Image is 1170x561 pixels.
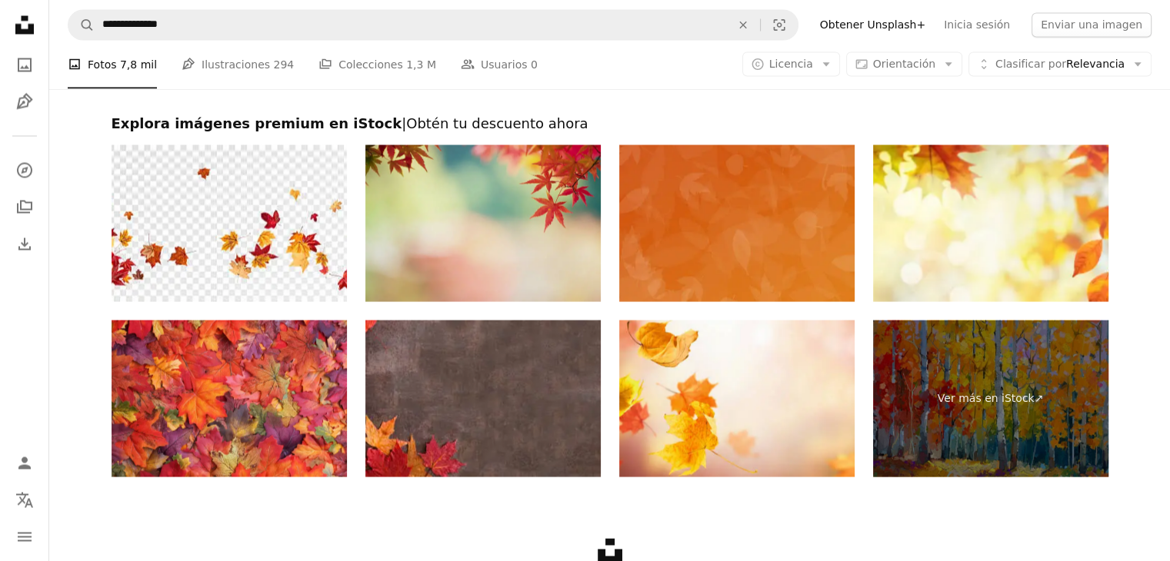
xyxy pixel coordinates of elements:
[461,40,538,89] a: Usuarios 0
[318,40,436,89] a: Colecciones 1,3 M
[9,191,40,222] a: Colecciones
[873,320,1108,476] a: Ver más en iStock↗
[726,10,760,39] button: Borrar
[761,10,798,39] button: Búsqueda visual
[9,49,40,80] a: Fotos
[531,56,538,73] span: 0
[968,52,1152,77] button: Clasificar porRelevancia
[873,58,935,70] span: Orientación
[9,86,40,117] a: Ilustraciones
[873,144,1108,301] img: Una imagen luminosa, soleada y de gran formato sobre un tema otoñal con espacio para el texto.
[619,144,855,301] img: 1 (por temporada de otoño
[182,40,294,89] a: Ilustraciones 294
[9,484,40,515] button: Idioma
[402,115,588,131] span: | Obtén tu descuento ahora
[273,56,294,73] span: 294
[68,10,95,39] button: Buscar en Unsplash
[995,57,1125,72] span: Relevancia
[9,447,40,478] a: Iniciar sesión / Registrarse
[112,144,347,301] img: Falling leaves, autumn foliage on transparent background, beautiful background of orange and gold...
[935,12,1019,37] a: Inicia sesión
[9,228,40,259] a: Historial de descargas
[112,114,1108,132] h2: Explora imágenes premium en iStock
[112,320,347,476] img: Hojas de otoño
[619,320,855,476] img: falling autumn leaves
[1032,12,1152,37] button: Enviar una imagen
[769,58,813,70] span: Licencia
[68,9,798,40] form: Encuentra imágenes en todo el sitio
[365,144,601,301] img: Hojas de arce rojo japonesas otoñales por la mañana
[742,52,840,77] button: Licencia
[846,52,962,77] button: Orientación
[995,58,1066,70] span: Clasificar por
[9,154,40,185] a: Explorar
[365,320,601,476] img: Borde colorido de la esquina de las hojas de otoño sobre un fondo de bandera de piedra oscura. Vi...
[9,9,40,43] a: Inicio — Unsplash
[406,56,436,73] span: 1,3 M
[811,12,935,37] a: Obtener Unsplash+
[9,521,40,552] button: Menú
